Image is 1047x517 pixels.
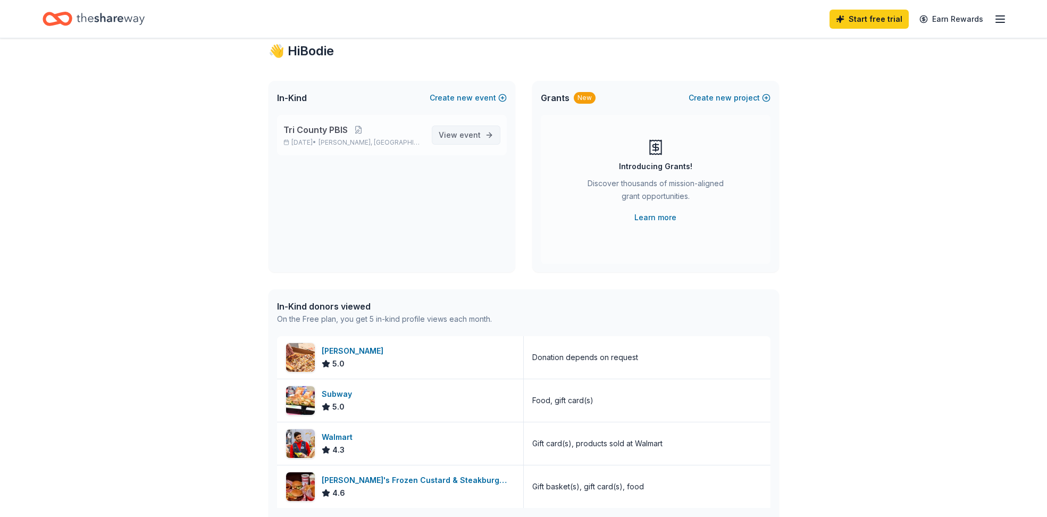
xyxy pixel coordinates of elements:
[283,123,348,136] span: Tri County PBIS
[283,138,423,147] p: [DATE] •
[322,345,388,357] div: [PERSON_NAME]
[332,357,345,370] span: 5.0
[322,431,357,444] div: Walmart
[432,126,500,145] a: View event
[286,343,315,372] img: Image for Casey's
[286,472,315,501] img: Image for Freddy's Frozen Custard & Steakburgers
[830,10,909,29] a: Start free trial
[439,129,481,141] span: View
[319,138,423,147] span: [PERSON_NAME], [GEOGRAPHIC_DATA]
[332,444,345,456] span: 4.3
[277,91,307,104] span: In-Kind
[322,388,356,401] div: Subway
[322,474,515,487] div: [PERSON_NAME]'s Frozen Custard & Steakburgers
[277,300,492,313] div: In-Kind donors viewed
[332,401,345,413] span: 5.0
[457,91,473,104] span: new
[277,313,492,326] div: On the Free plan, you get 5 in-kind profile views each month.
[332,487,345,499] span: 4.6
[689,91,770,104] button: Createnewproject
[532,437,663,450] div: Gift card(s), products sold at Walmart
[269,43,779,60] div: 👋 Hi Bodie
[286,386,315,415] img: Image for Subway
[532,351,638,364] div: Donation depends on request
[43,6,145,31] a: Home
[459,130,481,139] span: event
[574,92,596,104] div: New
[532,394,593,407] div: Food, gift card(s)
[619,160,692,173] div: Introducing Grants!
[430,91,507,104] button: Createnewevent
[286,429,315,458] img: Image for Walmart
[716,91,732,104] span: new
[541,91,569,104] span: Grants
[634,211,676,224] a: Learn more
[532,480,644,493] div: Gift basket(s), gift card(s), food
[913,10,990,29] a: Earn Rewards
[583,177,728,207] div: Discover thousands of mission-aligned grant opportunities.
